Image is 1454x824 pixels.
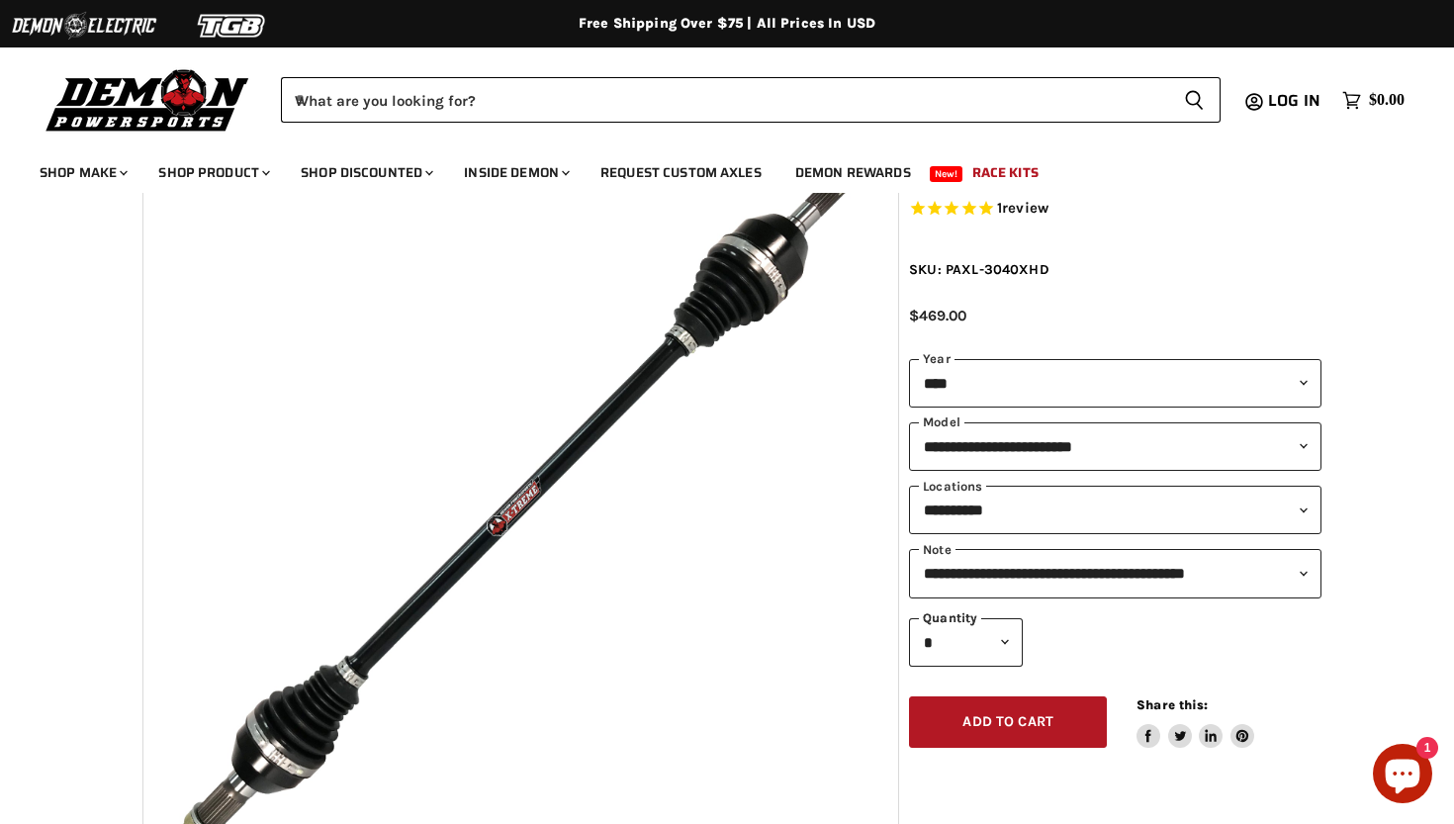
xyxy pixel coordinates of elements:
span: $469.00 [909,307,966,324]
a: $0.00 [1332,86,1414,115]
input: When autocomplete results are available use up and down arrows to review and enter to select [281,77,1168,123]
span: Rated 5.0 out of 5 stars 1 reviews [909,199,1321,220]
a: Log in [1259,92,1332,110]
span: Log in [1268,88,1320,113]
inbox-online-store-chat: Shopify online store chat [1367,744,1438,808]
select: keys [909,486,1321,534]
a: Race Kits [957,152,1053,193]
a: Inside Demon [449,152,582,193]
ul: Main menu [25,144,1400,193]
select: keys [909,549,1321,597]
button: Search [1168,77,1221,123]
a: Shop Discounted [286,152,445,193]
span: $0.00 [1369,91,1405,110]
button: Add to cart [909,696,1107,749]
span: New! [930,166,963,182]
img: Demon Powersports [40,64,256,135]
span: Add to cart [962,713,1053,730]
a: Shop Make [25,152,139,193]
div: SKU: PAXL-3040XHD [909,259,1321,280]
span: review [1002,200,1048,218]
aside: Share this: [1136,696,1254,749]
select: year [909,359,1321,408]
span: 1 reviews [997,200,1048,218]
span: Share this: [1136,697,1208,712]
a: Demon Rewards [780,152,926,193]
a: Shop Product [143,152,282,193]
img: Demon Electric Logo 2 [10,7,158,45]
select: Quantity [909,618,1023,667]
img: TGB Logo 2 [158,7,307,45]
a: Request Custom Axles [586,152,776,193]
form: Product [281,77,1221,123]
select: modal-name [909,422,1321,471]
